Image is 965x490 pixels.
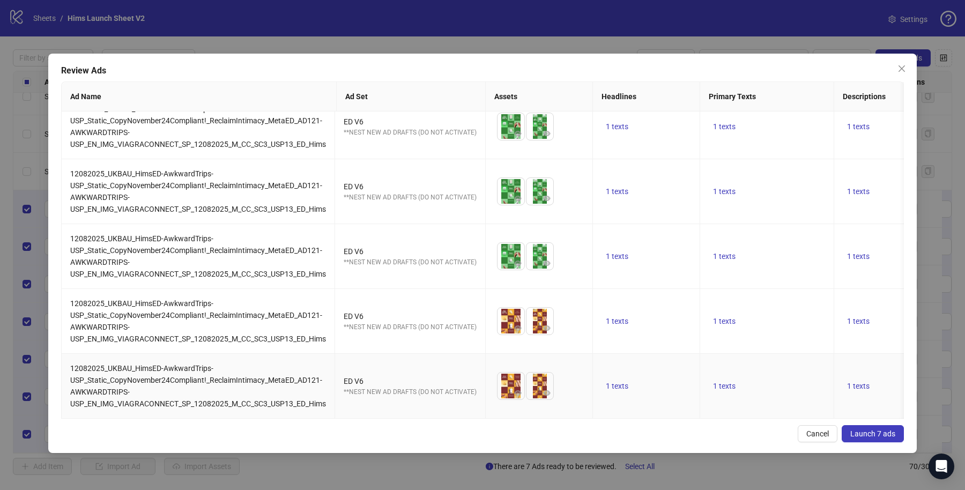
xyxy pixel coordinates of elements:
button: Preview [540,387,553,399]
button: 1 texts [843,380,874,392]
span: eye [543,389,551,397]
span: 1 texts [713,382,736,390]
span: 1 texts [713,122,736,131]
button: Preview [511,192,524,205]
span: eye [514,389,522,397]
span: 1 texts [713,252,736,261]
button: Preview [511,257,524,270]
span: 1 texts [847,187,870,196]
th: Assets [486,82,593,112]
img: Asset 1 [498,178,524,205]
span: 1 texts [606,382,628,390]
span: 1 texts [847,252,870,261]
img: Asset 2 [526,373,553,399]
div: **NEST NEW AD DRAFTS (DO NOT ACTIVATE) [344,387,477,397]
button: 1 texts [602,380,633,392]
button: 1 texts [602,250,633,263]
button: 1 texts [843,315,874,328]
button: 1 texts [843,185,874,198]
div: ED V6 [344,375,477,387]
span: eye [543,130,551,137]
div: Review Ads [61,64,904,77]
button: 1 texts [602,315,633,328]
span: 1 texts [606,317,628,325]
span: eye [514,195,522,202]
span: 1 texts [847,122,870,131]
button: Preview [511,387,524,399]
span: Launch 7 ads [850,429,895,438]
img: Asset 1 [498,243,524,270]
button: 1 texts [602,185,633,198]
button: 1 texts [709,315,740,328]
img: Asset 2 [526,178,553,205]
th: Primary Texts [700,82,834,112]
div: ED V6 [344,246,477,257]
button: Preview [540,257,553,270]
th: Headlines [593,82,700,112]
div: ED V6 [344,181,477,192]
img: Asset 1 [498,308,524,335]
span: eye [514,130,522,137]
span: close [897,64,906,73]
span: 12082025_UKBAU_HimsED-AwkwardTrips-USP_Static_CopyNovember24Compliant!_ReclaimIntimacy_MetaED_AD1... [70,169,326,213]
button: 1 texts [709,380,740,392]
span: 12082025_UKBAU_HimsED-AwkwardTrips-USP_Static_CopyNovember24Compliant!_ReclaimIntimacy_MetaED_AD1... [70,364,326,408]
span: 12082025_UKBAU_HimsED-AwkwardTrips-USP_Static_CopyNovember24Compliant!_ReclaimIntimacy_MetaED_AD1... [70,234,326,278]
div: **NEST NEW AD DRAFTS (DO NOT ACTIVATE) [344,128,477,138]
div: ED V6 [344,310,477,322]
div: ED V6 [344,116,477,128]
button: Launch 7 ads [842,425,904,442]
img: Asset 1 [498,113,524,140]
button: Cancel [798,425,837,442]
img: Asset 2 [526,243,553,270]
span: 1 texts [847,382,870,390]
img: Asset 2 [526,113,553,140]
button: 1 texts [602,120,633,133]
button: Preview [540,192,553,205]
button: 1 texts [709,120,740,133]
th: Ad Name [62,82,337,112]
span: Cancel [806,429,829,438]
span: 1 texts [606,252,628,261]
th: Ad Set [337,82,486,112]
button: 1 texts [709,185,740,198]
div: Open Intercom Messenger [929,454,954,479]
span: 1 texts [847,317,870,325]
span: eye [514,259,522,267]
span: 1 texts [713,317,736,325]
button: 1 texts [709,250,740,263]
div: **NEST NEW AD DRAFTS (DO NOT ACTIVATE) [344,192,477,203]
button: 1 texts [843,120,874,133]
span: 12082025_UKBAU_HimsED-AwkwardTrips-USP_Static_CopyNovember24Compliant!_ReclaimIntimacy_MetaED_AD1... [70,299,326,343]
span: 1 texts [606,122,628,131]
img: Asset 2 [526,308,553,335]
span: 1 texts [606,187,628,196]
div: **NEST NEW AD DRAFTS (DO NOT ACTIVATE) [344,322,477,332]
div: **NEST NEW AD DRAFTS (DO NOT ACTIVATE) [344,257,477,268]
img: Asset 1 [498,373,524,399]
span: eye [543,259,551,267]
button: 1 texts [843,250,874,263]
button: Preview [511,322,524,335]
button: Close [893,60,910,77]
button: Preview [540,322,553,335]
button: Preview [540,127,553,140]
span: eye [514,324,522,332]
button: Preview [511,127,524,140]
span: eye [543,195,551,202]
span: 1 texts [713,187,736,196]
span: eye [543,324,551,332]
